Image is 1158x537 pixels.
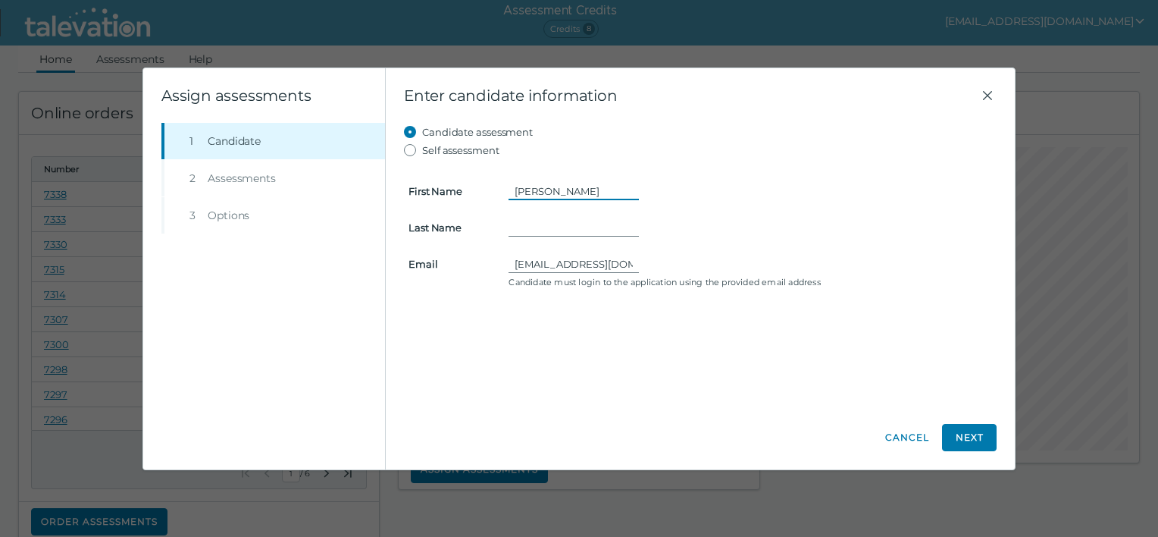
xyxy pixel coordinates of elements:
[399,258,499,270] label: Email
[208,133,261,149] span: Candidate
[161,86,311,105] clr-wizard-title: Assign assessments
[164,123,385,159] button: 1Candidate
[161,123,385,234] nav: Wizard steps
[399,185,499,197] label: First Name
[399,221,499,234] label: Last Name
[189,133,202,149] div: 1
[978,86,997,105] button: Close
[884,424,930,451] button: Cancel
[422,141,499,159] label: Self assessment
[404,86,978,105] span: Enter candidate information
[942,424,997,451] button: Next
[422,123,533,141] label: Candidate assessment
[509,276,992,288] clr-control-helper: Candidate must login to the application using the provided email address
